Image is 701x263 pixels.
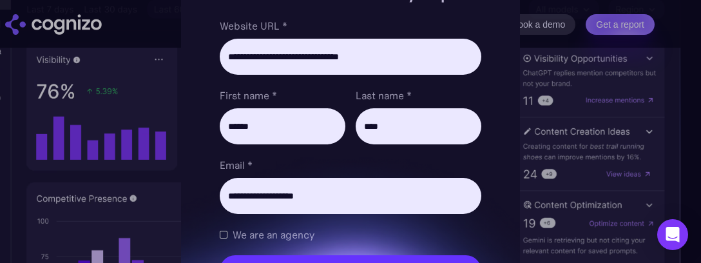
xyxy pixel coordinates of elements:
[356,88,481,103] label: Last name *
[657,219,688,250] div: Open Intercom Messenger
[220,18,481,34] label: Website URL *
[220,157,481,173] label: Email *
[233,227,314,242] span: We are an agency
[220,88,345,103] label: First name *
